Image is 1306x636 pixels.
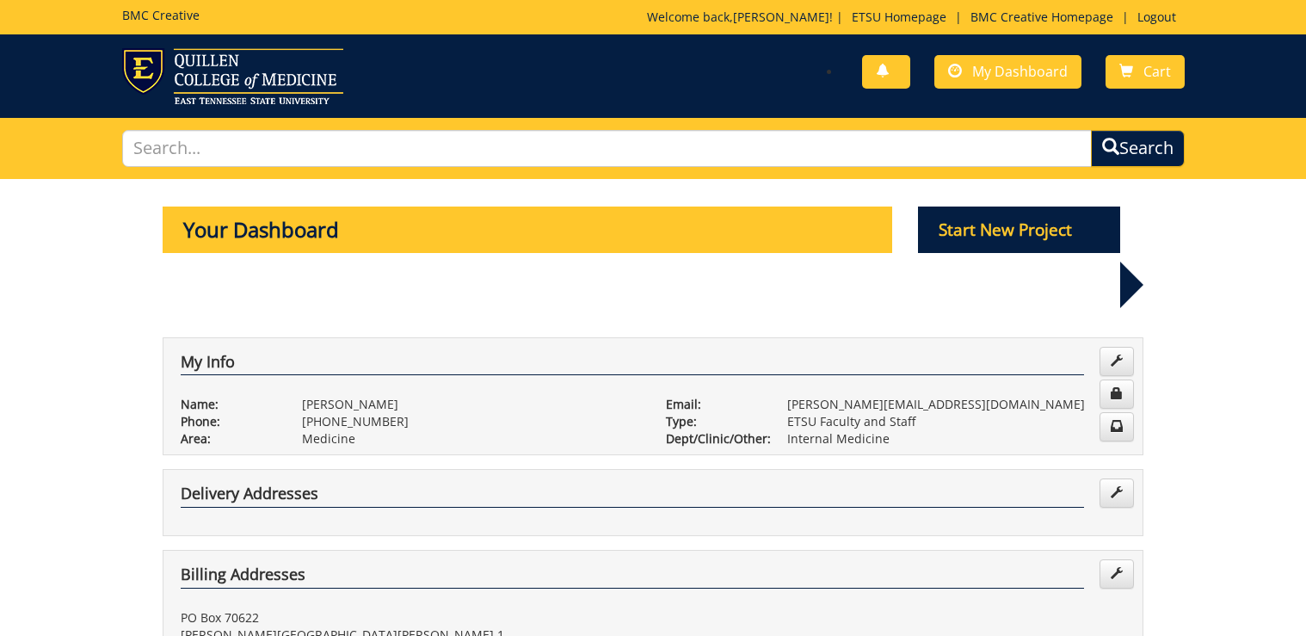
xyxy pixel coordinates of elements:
[787,430,1125,448] p: Internal Medicine
[1143,62,1171,81] span: Cart
[1100,479,1134,508] a: Edit Addresses
[181,485,1084,508] h4: Delivery Addresses
[1100,380,1134,409] a: Change Password
[918,223,1121,239] a: Start New Project
[181,354,1084,376] h4: My Info
[1100,412,1134,441] a: Change Communication Preferences
[918,207,1121,253] p: Start New Project
[1100,347,1134,376] a: Edit Info
[181,430,276,448] p: Area:
[122,9,200,22] h5: BMC Creative
[181,396,276,413] p: Name:
[972,62,1068,81] span: My Dashboard
[962,9,1122,25] a: BMC Creative Homepage
[666,430,761,448] p: Dept/Clinic/Other:
[302,430,640,448] p: Medicine
[122,48,343,104] img: ETSU logo
[787,396,1125,413] p: [PERSON_NAME][EMAIL_ADDRESS][DOMAIN_NAME]
[787,413,1125,430] p: ETSU Faculty and Staff
[934,55,1081,89] a: My Dashboard
[1091,130,1185,167] button: Search
[1106,55,1185,89] a: Cart
[1129,9,1185,25] a: Logout
[122,130,1092,167] input: Search...
[1100,559,1134,589] a: Edit Addresses
[733,9,829,25] a: [PERSON_NAME]
[181,413,276,430] p: Phone:
[302,413,640,430] p: [PHONE_NUMBER]
[843,9,955,25] a: ETSU Homepage
[666,396,761,413] p: Email:
[163,207,892,253] p: Your Dashboard
[302,396,640,413] p: [PERSON_NAME]
[647,9,1185,26] p: Welcome back, ! | | |
[666,413,761,430] p: Type:
[181,566,1084,589] h4: Billing Addresses
[181,609,640,627] p: PO Box 70622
